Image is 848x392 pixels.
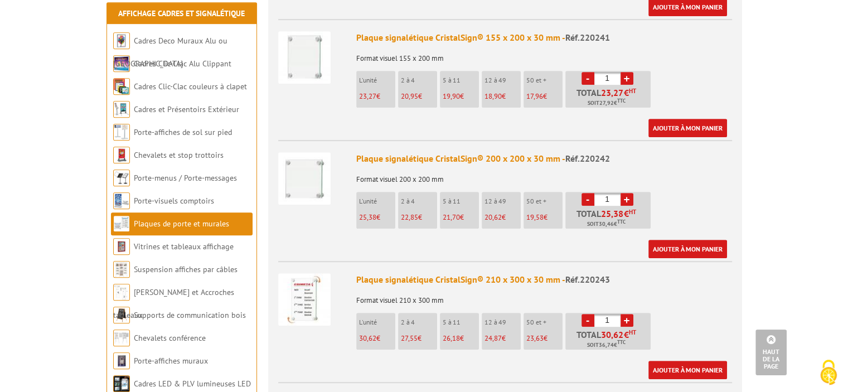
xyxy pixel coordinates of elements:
span: Soit € [588,99,626,108]
span: € [624,88,629,97]
sup: TTC [617,339,626,345]
a: Supports de communication bois [134,310,246,320]
img: Cimaises et Accroches tableaux [113,284,130,301]
span: 17,96 [526,91,543,101]
img: Cookies (fenêtre modale) [815,359,842,386]
span: 23,27 [601,88,624,97]
p: € [526,214,563,221]
img: Vitrines et tableaux affichage [113,238,130,255]
span: 27,55 [401,333,418,343]
a: Cadres LED & PLV lumineuses LED [134,379,251,389]
span: 30,62 [601,330,624,339]
a: Ajouter à mon panier [648,240,727,258]
img: Porte-visuels comptoirs [113,192,130,209]
p: 2 à 4 [401,76,437,84]
p: € [526,93,563,100]
p: 50 et + [526,318,563,326]
img: Chevalets et stop trottoirs [113,147,130,163]
p: € [401,93,437,100]
img: Porte-affiches de sol sur pied [113,124,130,141]
img: Chevalets conférence [113,330,130,346]
button: Cookies (fenêtre modale) [809,354,848,392]
span: 19,90 [443,91,460,101]
a: Haut de la page [755,330,787,375]
p: € [443,214,479,221]
p: € [359,335,395,342]
span: 27,92 [599,99,614,108]
p: € [443,93,479,100]
span: 21,70 [443,212,460,222]
img: Plaque signalétique CristalSign® 210 x 300 x 30 mm [278,273,331,326]
span: € [624,330,629,339]
p: € [359,93,395,100]
p: 50 et + [526,76,563,84]
span: 18,90 [484,91,502,101]
a: + [621,314,633,327]
a: [PERSON_NAME] et Accroches tableaux [113,287,234,320]
span: € [624,209,629,218]
a: Plaques de porte et murales [134,219,229,229]
a: - [582,314,594,327]
p: 5 à 11 [443,318,479,326]
span: 23,63 [526,333,544,343]
sup: HT [629,87,636,95]
img: Plaque signalétique CristalSign® 155 x 200 x 30 mm [278,31,331,84]
p: 2 à 4 [401,197,437,205]
a: Vitrines et tableaux affichage [134,241,234,251]
img: Porte-menus / Porte-messages [113,170,130,186]
img: Cadres Clic-Clac couleurs à clapet [113,78,130,95]
p: € [401,214,437,221]
a: Porte-affiches de sol sur pied [134,127,232,137]
img: Cadres Deco Muraux Alu ou Bois [113,32,130,49]
p: € [484,335,521,342]
img: Suspension affiches par câbles [113,261,130,278]
img: Plaques de porte et murales [113,215,130,232]
a: Ajouter à mon panier [648,361,727,379]
p: Format visuel 200 x 200 mm [356,168,732,183]
p: Format visuel 155 x 200 mm [356,47,732,62]
span: 23,27 [359,91,376,101]
span: Soit € [587,341,626,350]
p: 12 à 49 [484,318,521,326]
p: L'unité [359,76,395,84]
span: 26,18 [443,333,460,343]
a: Cadres Clic-Clac Alu Clippant [134,59,231,69]
div: Plaque signalétique CristalSign® 200 x 200 x 30 mm - [356,152,732,165]
a: Suspension affiches par câbles [134,264,238,274]
p: € [401,335,437,342]
sup: HT [629,328,636,336]
span: 20,95 [401,91,418,101]
span: 20,62 [484,212,502,222]
div: Plaque signalétique CristalSign® 210 x 300 x 30 mm - [356,273,732,286]
p: Format visuel 210 x 300 mm [356,289,732,304]
p: 5 à 11 [443,76,479,84]
p: € [526,335,563,342]
span: Réf.220243 [565,274,610,285]
p: Total [568,88,651,108]
a: Cadres Clic-Clac couleurs à clapet [134,81,247,91]
span: Réf.220242 [565,153,610,164]
p: 50 et + [526,197,563,205]
span: 30,62 [359,333,376,343]
p: € [484,93,521,100]
p: 5 à 11 [443,197,479,205]
p: 12 à 49 [484,76,521,84]
a: - [582,193,594,206]
a: Cadres et Présentoirs Extérieur [134,104,239,114]
span: 30,46 [599,220,614,229]
span: Réf.220241 [565,32,610,43]
a: Affichage Cadres et Signalétique [118,8,245,18]
span: 25,38 [601,209,624,218]
img: Cadres et Présentoirs Extérieur [113,101,130,118]
a: Porte-visuels comptoirs [134,196,214,206]
a: Porte-menus / Porte-messages [134,173,237,183]
div: Plaque signalétique CristalSign® 155 x 200 x 30 mm - [356,31,732,44]
img: Porte-affiches muraux [113,352,130,369]
span: 22,85 [401,212,418,222]
p: € [443,335,479,342]
a: + [621,193,633,206]
p: Total [568,209,651,229]
span: 24,87 [484,333,502,343]
p: € [359,214,395,221]
a: Porte-affiches muraux [134,356,208,366]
